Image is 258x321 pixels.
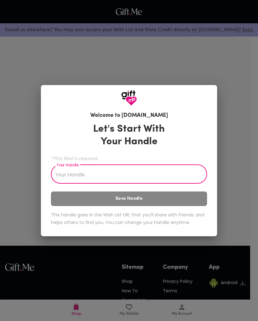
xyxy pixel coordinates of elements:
h6: Welcome to [DOMAIN_NAME] [90,112,168,120]
input: Your Handle [51,166,200,184]
h3: Let's Start With Your Handle [85,123,173,148]
span: *This field is required. [51,155,207,161]
h6: This handle goes in the Wish List URL that you'll share with friends, and helps others to find yo... [51,211,207,226]
img: GiftMe Logo [121,90,137,106]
